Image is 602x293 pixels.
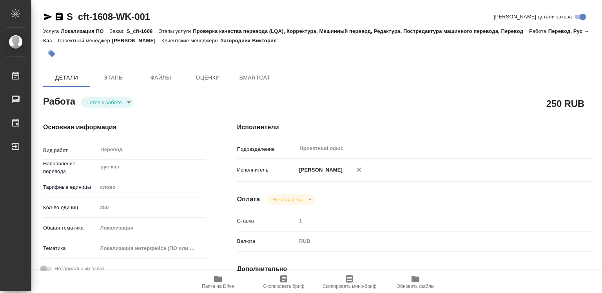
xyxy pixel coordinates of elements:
div: слово [97,181,205,194]
h4: Основная информация [43,123,206,132]
div: Готов к работе [81,97,134,108]
span: [PERSON_NAME] детали заказа [494,13,572,21]
button: Скопировать ссылку для ЯМессенджера [43,12,53,22]
p: Услуга [43,28,61,34]
span: Файлы [142,73,180,83]
p: Локализация ПО [61,28,109,34]
p: [PERSON_NAME] [112,38,161,43]
span: Скопировать бриф [263,284,304,289]
p: Вид работ [43,146,97,154]
a: S_cft-1608-WK-001 [67,11,150,22]
p: Направление перевода [43,160,97,175]
div: RUB [296,235,564,248]
p: Заказ: [110,28,127,34]
span: Папка на Drive [202,284,234,289]
span: Скопировать мини-бриф [323,284,376,289]
button: Готов к работе [85,99,124,106]
h4: Дополнительно [237,264,593,274]
div: Локализация [97,221,205,235]
p: Кол-во единиц [43,204,97,212]
button: Папка на Drive [185,271,251,293]
p: S_cft-1608 [127,28,158,34]
p: Загородних Виктория [220,38,282,43]
p: Тематика [43,244,97,252]
p: Общая тематика [43,224,97,232]
span: Оценки [189,73,227,83]
p: Валюта [237,237,297,245]
span: Этапы [95,73,132,83]
input: Пустое поле [97,202,205,213]
div: Готов к работе [266,194,314,205]
p: Тарифные единицы [43,183,97,191]
p: Проектный менеджер [58,38,112,43]
input: Пустое поле [296,215,564,226]
p: Работа [529,28,548,34]
span: Нотариальный заказ [54,265,104,273]
button: Добавить тэг [43,45,60,62]
p: Клиентские менеджеры [161,38,221,43]
h2: 250 RUB [546,97,584,110]
p: Исполнитель [237,166,297,174]
p: Ставка [237,217,297,225]
p: Подразделение [237,145,297,153]
p: [PERSON_NAME] [296,166,343,174]
div: Локализация интерфейса (ПО или сайта) [97,242,205,255]
h4: Исполнители [237,123,593,132]
h4: Оплата [237,195,260,204]
button: Скопировать бриф [251,271,317,293]
button: Удалить исполнителя [350,161,368,178]
button: Обновить файлы [383,271,448,293]
span: Детали [48,73,85,83]
p: Проверка качества перевода (LQA), Корректура, Машинный перевод, Редактура, Постредактура машинног... [193,28,529,34]
button: Не оплачена [270,196,305,203]
span: SmartCat [236,73,274,83]
span: Обновить файлы [397,284,435,289]
p: Этапы услуги [158,28,193,34]
button: Скопировать ссылку [54,12,64,22]
h2: Работа [43,94,75,108]
button: Скопировать мини-бриф [317,271,383,293]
